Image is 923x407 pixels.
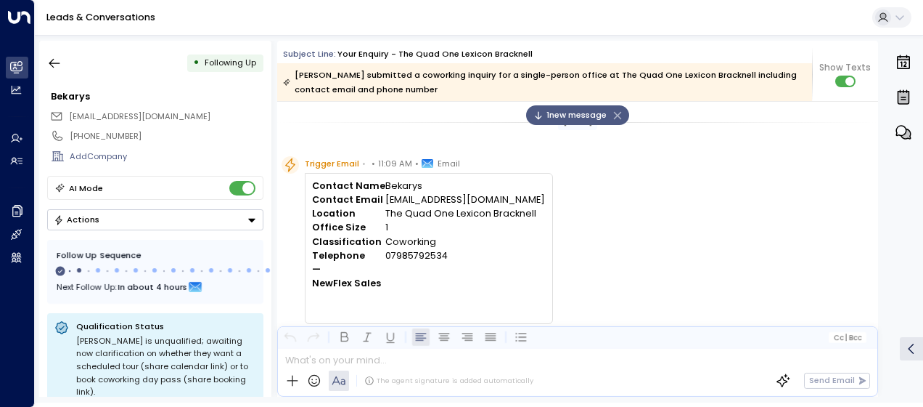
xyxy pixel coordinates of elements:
[283,68,805,97] div: [PERSON_NAME] submitted a coworking inquiry for a single-person office at The Quad One Lexicon Br...
[69,110,210,123] span: beka.alimov2000@gmail.com
[312,221,366,233] strong: Office Size
[312,235,382,248] strong: Classification
[70,150,263,163] div: AddCompany
[834,334,862,342] span: Cc Bcc
[385,179,545,193] td: Bekarys
[362,156,366,171] span: •
[526,105,629,125] div: 1new message
[385,249,545,262] td: 07985792534
[312,277,381,289] strong: NewFlex Sales
[54,214,99,225] div: Actions
[312,249,365,262] strong: Telephone
[415,156,419,171] span: •
[57,249,254,262] div: Follow Up Sequence
[70,130,263,142] div: [PHONE_NUMBER]
[193,52,200,73] div: •
[312,263,321,275] strong: —
[283,48,336,60] span: Subject Line:
[46,11,155,23] a: Leads & Conversations
[76,321,256,332] p: Qualification Status
[845,334,848,342] span: |
[47,209,263,230] button: Actions
[57,279,254,295] div: Next Follow Up:
[385,235,545,249] td: Coworking
[312,193,383,206] strong: Contact Email
[51,89,263,103] div: Bekarys
[312,180,385,192] strong: Contact Name
[829,332,866,343] button: Cc|Bcc
[385,220,545,234] td: 1
[47,209,263,230] div: Button group with a nested menu
[205,57,256,68] span: Following Up
[819,61,871,74] span: Show Texts
[305,156,359,171] span: Trigger Email
[337,48,533,60] div: Your enquiry - The Quad One Lexicon Bracknell
[364,376,533,386] div: The agent signature is added automatically
[305,329,322,346] button: Redo
[69,181,103,196] div: AI Mode
[438,156,460,171] span: Email
[312,207,356,219] strong: Location
[385,206,545,220] td: The Quad One Lexicon Bracknell
[372,156,375,171] span: •
[378,156,412,171] span: 11:09 AM
[385,193,545,206] td: [EMAIL_ADDRESS][DOMAIN_NAME]
[118,279,187,295] span: In about 4 hours
[282,329,299,346] button: Undo
[533,109,607,121] span: 1 new message
[76,335,256,399] div: [PERSON_NAME] is unqualified; awaiting now clarification on whether they want a scheduled tour (s...
[69,110,210,122] span: [EMAIL_ADDRESS][DOMAIN_NAME]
